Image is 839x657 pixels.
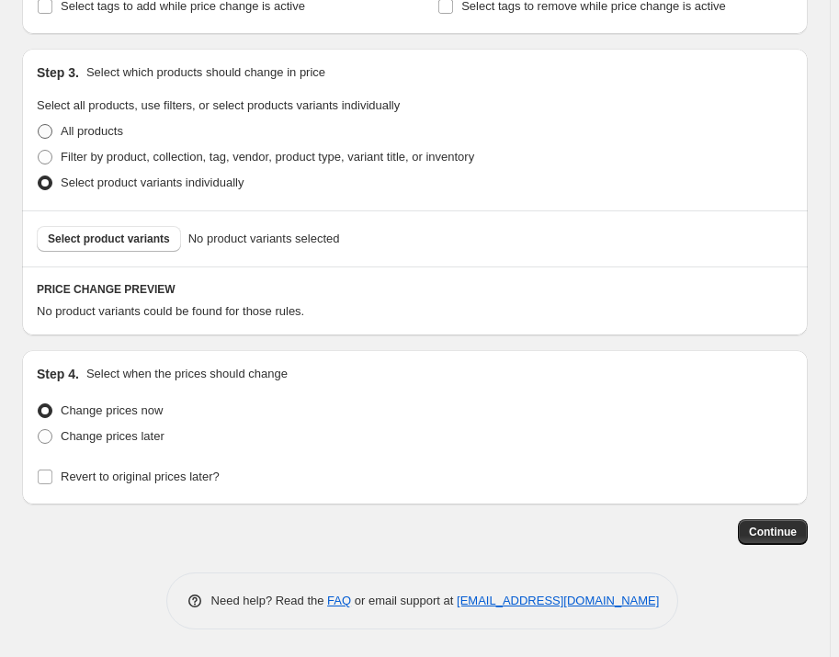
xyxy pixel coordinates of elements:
p: Select which products should change in price [86,63,325,82]
span: Select product variants [48,232,170,246]
button: Select product variants [37,226,181,252]
h2: Step 4. [37,365,79,383]
span: Revert to original prices later? [61,470,220,483]
span: or email support at [351,594,457,607]
a: [EMAIL_ADDRESS][DOMAIN_NAME] [457,594,659,607]
span: Filter by product, collection, tag, vendor, product type, variant title, or inventory [61,150,474,164]
span: No product variants could be found for those rules. [37,304,304,318]
span: Continue [749,525,797,539]
span: No product variants selected [188,230,340,248]
span: Change prices later [61,429,164,443]
h2: Step 3. [37,63,79,82]
h6: PRICE CHANGE PREVIEW [37,282,793,297]
span: Select all products, use filters, or select products variants individually [37,98,400,112]
span: All products [61,124,123,138]
span: Change prices now [61,403,163,417]
span: Need help? Read the [211,594,328,607]
button: Continue [738,519,808,545]
a: FAQ [327,594,351,607]
p: Select when the prices should change [86,365,288,383]
span: Select product variants individually [61,176,244,189]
